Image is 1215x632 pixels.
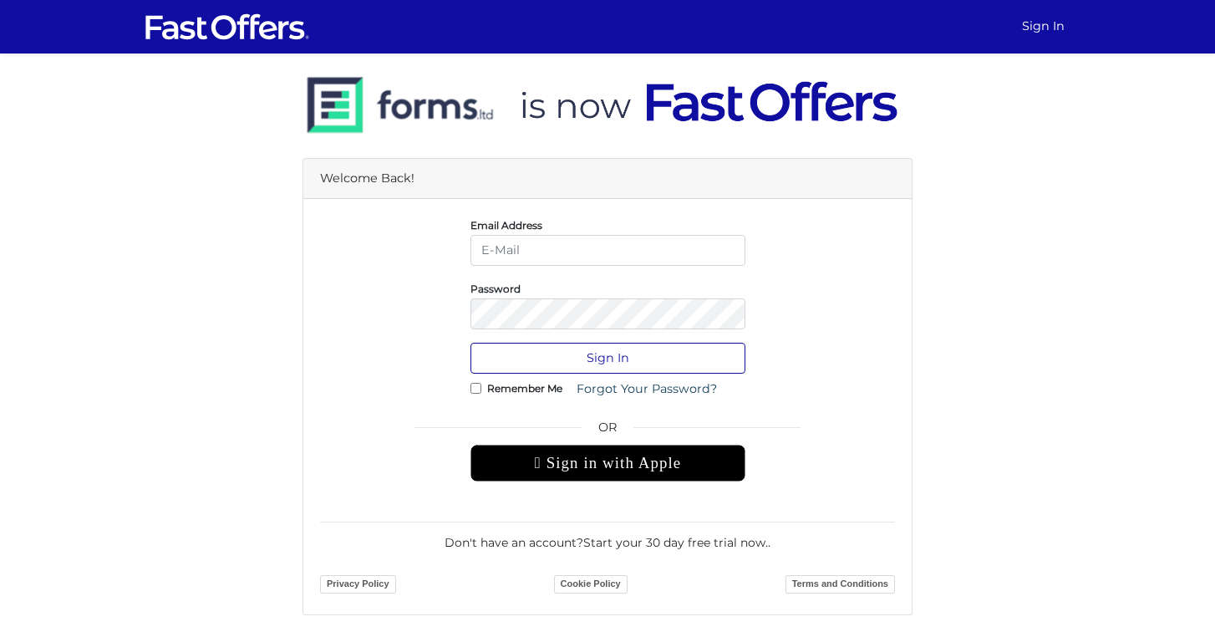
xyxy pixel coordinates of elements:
[320,575,396,594] a: Privacy Policy
[470,418,745,445] span: OR
[583,535,768,550] a: Start your 30 day free trial now.
[470,287,521,291] label: Password
[470,235,745,266] input: E-Mail
[785,575,895,594] a: Terms and Conditions
[487,386,562,390] label: Remember Me
[303,159,912,199] div: Welcome Back!
[470,223,542,227] label: Email Address
[470,343,745,374] button: Sign In
[554,575,628,594] a: Cookie Policy
[320,522,895,552] div: Don't have an account? .
[470,445,745,482] div: Sign in with Apple
[1015,10,1071,43] a: Sign In
[566,374,728,405] a: Forgot Your Password?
